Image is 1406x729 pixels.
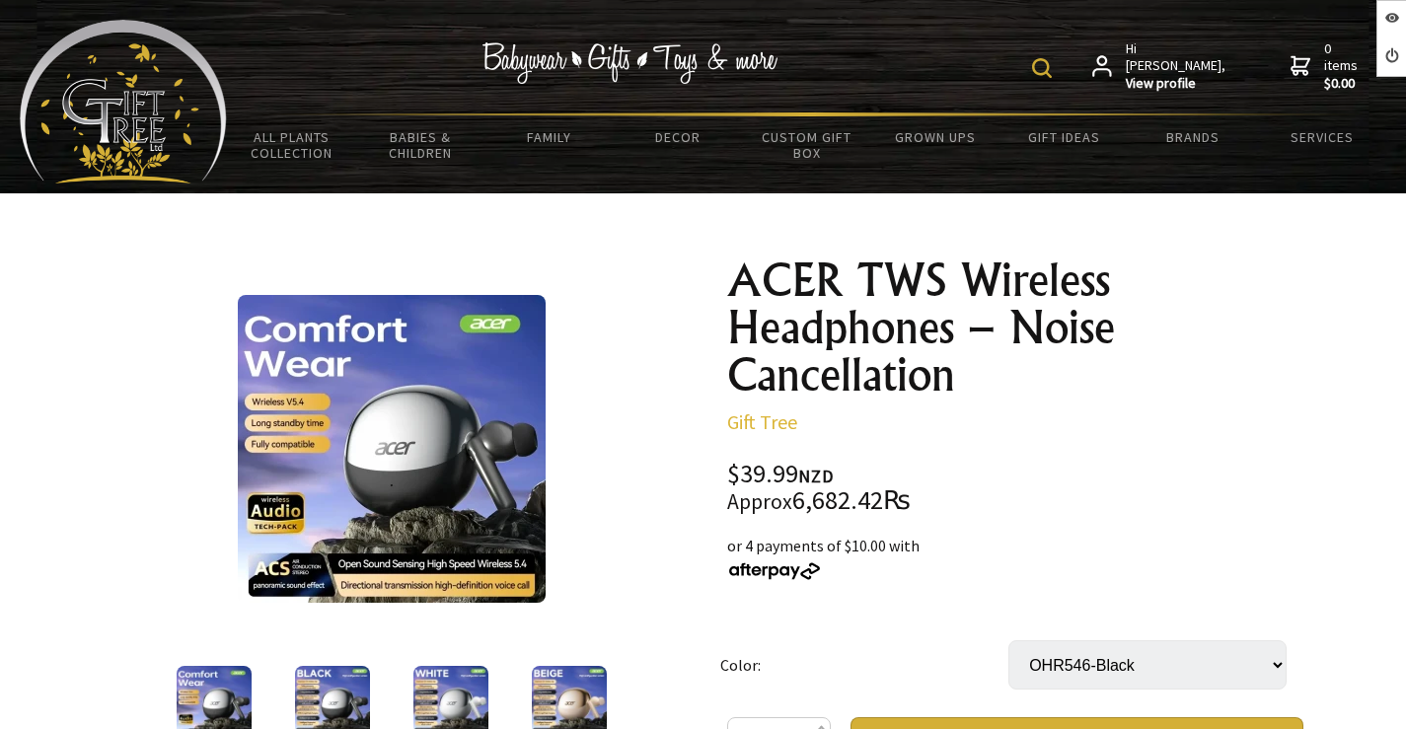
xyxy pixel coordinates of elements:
img: ACER TWS Wireless Headphones – Noise Cancellation [238,295,546,603]
a: 0 items$0.00 [1291,40,1362,93]
a: All Plants Collection [227,116,356,174]
a: Hi [PERSON_NAME],View profile [1092,40,1227,93]
a: Custom Gift Box [742,116,871,174]
a: Grown Ups [871,116,1000,158]
strong: View profile [1126,75,1227,93]
span: NZD [798,465,834,487]
a: Gift Tree [727,409,797,434]
small: Approx [727,488,792,515]
strong: $0.00 [1324,75,1362,93]
img: product search [1032,58,1052,78]
img: Babywear - Gifts - Toys & more [481,42,777,84]
a: Brands [1129,116,1258,158]
a: Gift Ideas [999,116,1129,158]
a: Decor [614,116,743,158]
img: Babyware - Gifts - Toys and more... [20,20,227,183]
a: Family [484,116,614,158]
td: Color: [720,613,1008,717]
span: 0 items [1324,39,1362,93]
a: Services [1258,116,1387,158]
span: Hi [PERSON_NAME], [1126,40,1227,93]
img: Afterpay [727,562,822,580]
h1: ACER TWS Wireless Headphones – Noise Cancellation [727,256,1303,399]
div: or 4 payments of $10.00 with [727,534,1303,581]
div: $39.99 6,682.42₨ [727,462,1303,514]
a: Babies & Children [356,116,485,174]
